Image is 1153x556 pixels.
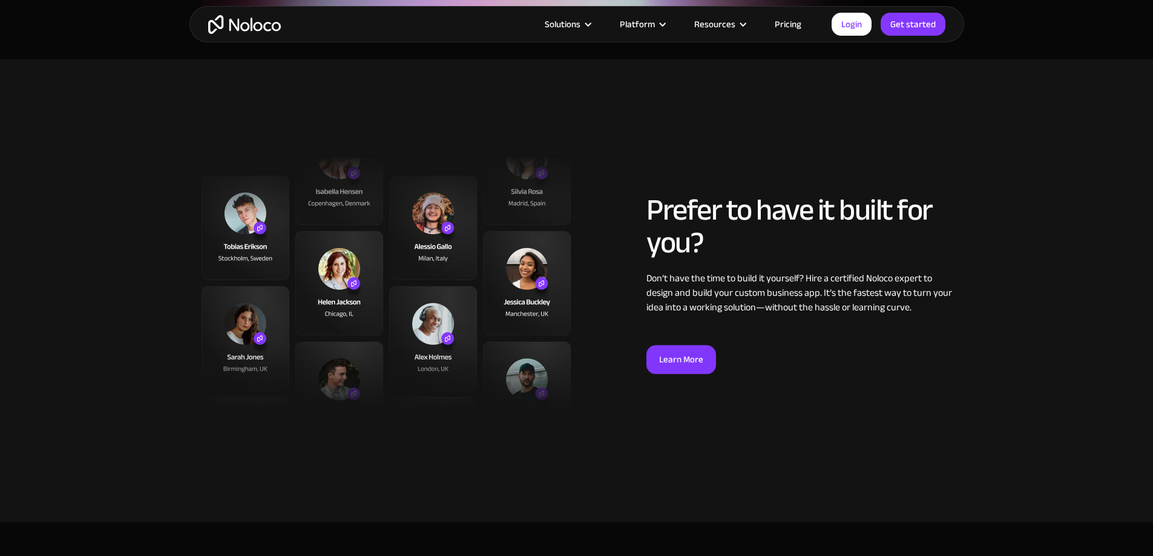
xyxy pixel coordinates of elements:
[646,272,952,315] div: Don’t have the time to build it yourself? Hire a certified Noloco expert to design and build your...
[530,16,605,32] div: Solutions
[760,16,816,32] a: Pricing
[881,13,945,36] a: Get started
[545,16,580,32] div: Solutions
[646,345,716,374] a: Learn More
[679,16,760,32] div: Resources
[832,13,872,36] a: Login
[620,16,655,32] div: Platform
[646,194,952,260] h2: Prefer to have it built for you?
[208,15,281,34] a: home
[605,16,679,32] div: Platform
[694,16,735,32] div: Resources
